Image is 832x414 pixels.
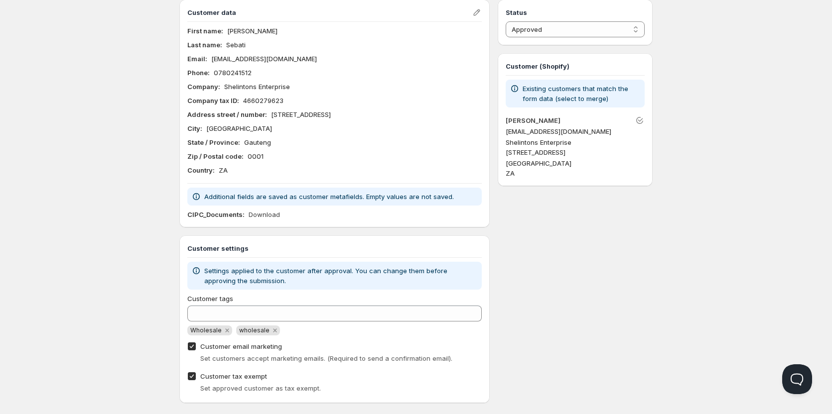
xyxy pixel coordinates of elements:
b: Country : [187,166,215,174]
span: Shelintons Enterprise [STREET_ADDRESS] [506,138,573,156]
b: Address street / number : [187,110,267,118]
h3: Customer settings [187,243,482,253]
button: Remove wholesale [271,326,279,335]
p: 0001 [248,151,264,161]
b: First name : [187,27,223,35]
p: ZA [219,165,228,175]
p: [EMAIL_ADDRESS][DOMAIN_NAME] [211,54,317,64]
button: Remove Wholesale [223,326,232,335]
p: [EMAIL_ADDRESS][DOMAIN_NAME] [506,126,645,136]
h3: Customer (Shopify) [506,61,645,71]
h3: Customer data [187,7,472,17]
span: Customer email marketing [200,342,282,350]
p: [GEOGRAPHIC_DATA] [206,123,272,133]
span: Set approved customer as tax exempt. [200,384,321,392]
b: CIPC_Documents : [187,210,245,218]
p: Sebati [226,40,246,50]
p: [STREET_ADDRESS] [271,109,331,119]
a: [PERSON_NAME] [506,116,560,124]
p: Existing customers that match the form data (select to merge) [523,84,641,103]
p: Gauteng [244,137,271,147]
b: Company tax ID : [187,97,239,104]
iframe: Help Scout Beacon - Open [782,364,812,394]
b: Company : [187,83,220,91]
p: 4660279623 [243,96,283,105]
b: Last name : [187,41,222,49]
span: [GEOGRAPHIC_DATA] ZA [506,159,571,177]
span: Customer tags [187,295,233,303]
b: Zip / Postal code : [187,152,244,160]
span: Customer tax exempt [200,372,267,380]
span: wholesale [239,326,270,334]
b: City : [187,124,202,132]
button: Unlink [633,113,647,127]
p: Additional fields are saved as customer metafields. Empty values are not saved. [204,192,454,202]
span: Wholesale [190,326,222,334]
button: Edit [470,5,484,19]
p: 0780241512 [214,68,252,78]
a: Download [249,209,280,219]
h3: Status [506,7,645,17]
span: Set customers accept marketing emails. (Required to send a confirmation email). [200,354,452,362]
b: State / Province : [187,138,240,146]
p: [PERSON_NAME] [227,26,277,36]
p: Shelintons Enterprise [224,82,290,92]
b: Phone : [187,69,210,77]
p: Settings applied to the customer after approval. You can change them before approving the submiss... [204,266,478,286]
b: Email : [187,55,207,63]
